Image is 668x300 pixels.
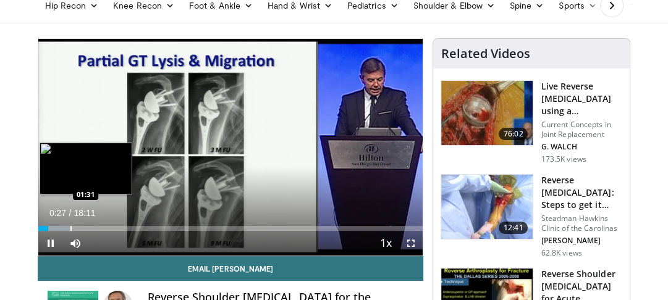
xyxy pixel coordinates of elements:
span: 76:02 [499,128,528,140]
button: Pause [38,231,63,256]
p: 62.8K views [541,248,581,258]
button: Playback Rate [373,231,398,256]
img: 326034_0000_1.png.150x105_q85_crop-smart_upscale.jpg [441,175,533,239]
a: 12:41 Reverse [MEDICAL_DATA]: Steps to get it right Steadman Hawkins Clinic of the Carolinas [PER... [441,174,622,258]
img: image.jpeg [40,143,132,194]
p: Steadman Hawkins Clinic of the Carolinas [541,214,622,233]
span: 12:41 [499,222,528,234]
button: Fullscreen [398,231,423,256]
p: G. WALCH [541,142,622,152]
p: [PERSON_NAME] [541,236,622,246]
a: Email [PERSON_NAME] [38,256,424,281]
span: 0:27 [49,208,66,218]
span: 18:11 [74,208,95,218]
span: / [69,208,72,218]
h3: Live Reverse [MEDICAL_DATA] using a Deltopectoral Appro… [541,80,622,117]
p: Current Concepts in Joint Replacement [541,120,622,140]
p: 173.5K views [541,154,586,164]
img: 684033_3.png.150x105_q85_crop-smart_upscale.jpg [441,81,533,145]
h3: Reverse [MEDICAL_DATA]: Steps to get it right [541,174,622,211]
button: Mute [63,231,88,256]
a: 76:02 Live Reverse [MEDICAL_DATA] using a Deltopectoral Appro… Current Concepts in Joint Replacem... [441,80,622,164]
h4: Related Videos [441,46,530,61]
div: Progress Bar [38,226,423,231]
video-js: Video Player [38,39,423,256]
